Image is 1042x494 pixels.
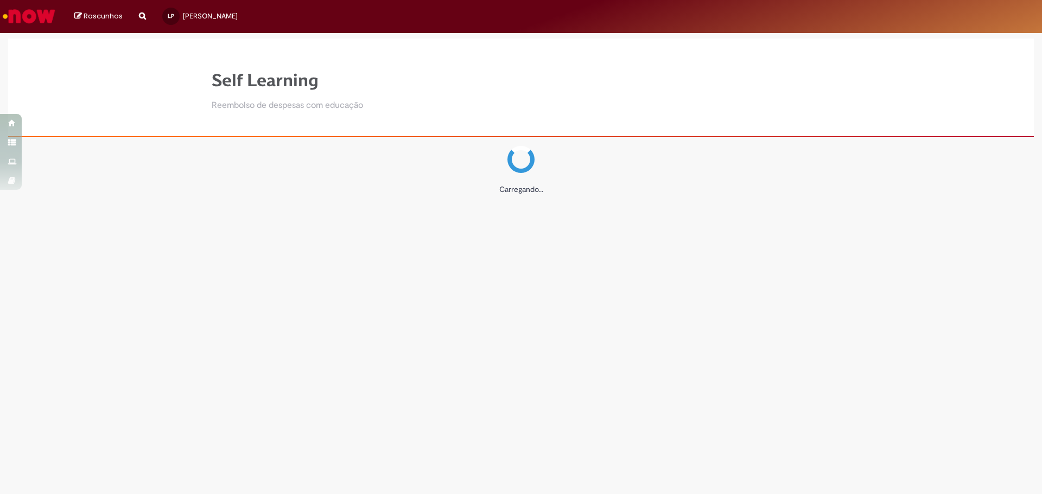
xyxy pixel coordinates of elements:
span: [PERSON_NAME] [183,11,238,21]
h2: Reembolso de despesas com educação [212,101,363,111]
a: Rascunhos [74,11,123,22]
span: LP [168,12,174,20]
span: Rascunhos [84,11,123,21]
h1: Self Learning [212,71,363,90]
img: ServiceNow [1,5,57,27]
center: Carregando... [212,184,830,195]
